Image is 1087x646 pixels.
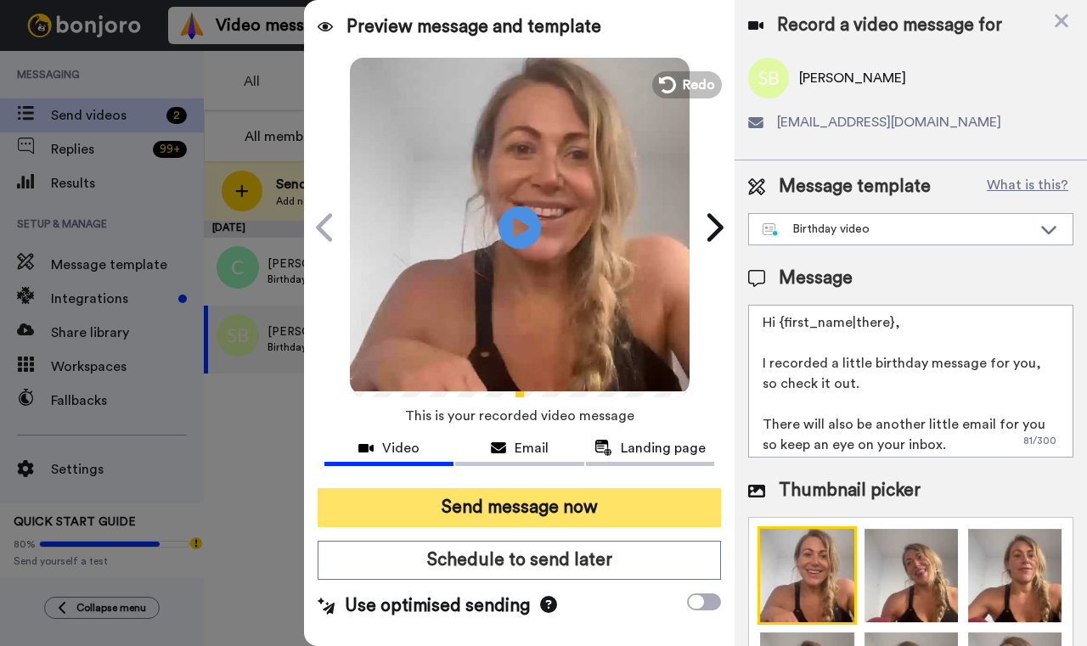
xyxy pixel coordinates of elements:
span: This is your recorded video message [405,397,634,435]
img: nextgen-template.svg [763,223,779,237]
img: Z [862,526,960,625]
span: [EMAIL_ADDRESS][DOMAIN_NAME] [777,112,1001,132]
div: Birthday video [763,221,1032,238]
img: Z [966,526,1064,625]
button: Schedule to send later [318,541,721,580]
span: Message [779,266,853,291]
span: Video [382,438,420,458]
textarea: Hi {first_name|there}, I recorded a little birthday message for you, so check it out. There will ... [748,305,1073,458]
span: Landing page [621,438,706,458]
span: Email [515,438,549,458]
button: Send message now [318,488,721,527]
img: Z [758,526,856,625]
button: What is this? [982,174,1073,199]
span: Use optimised sending [345,593,530,619]
span: Thumbnail picker [779,478,921,503]
span: Message template [779,174,931,199]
